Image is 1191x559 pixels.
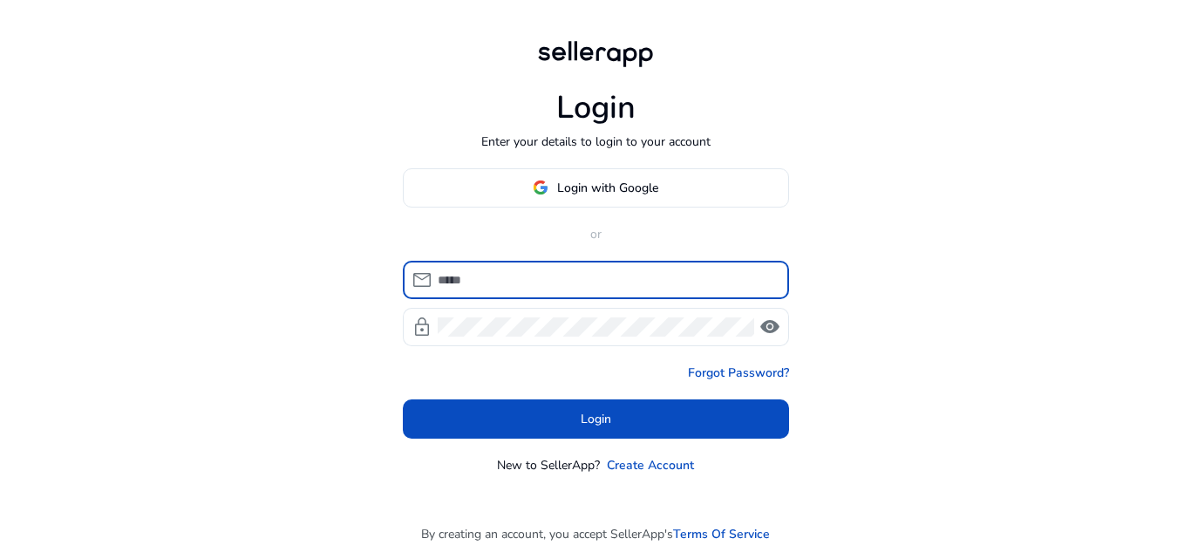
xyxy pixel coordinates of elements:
[673,525,770,543] a: Terms Of Service
[557,179,658,197] span: Login with Google
[403,168,789,208] button: Login with Google
[481,133,711,151] p: Enter your details to login to your account
[403,399,789,439] button: Login
[581,410,611,428] span: Login
[607,456,694,474] a: Create Account
[688,364,789,382] a: Forgot Password?
[412,269,432,290] span: mail
[412,317,432,337] span: lock
[497,456,600,474] p: New to SellerApp?
[533,180,548,195] img: google-logo.svg
[759,317,780,337] span: visibility
[556,89,636,126] h1: Login
[403,225,789,243] p: or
